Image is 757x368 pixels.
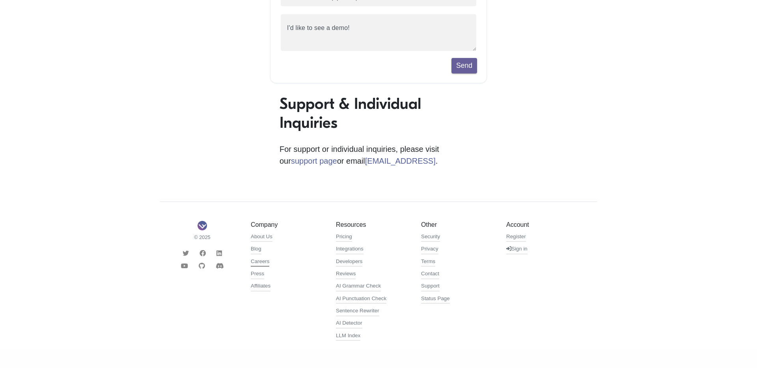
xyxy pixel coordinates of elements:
a: Register [506,233,526,242]
h5: Account [506,221,580,228]
a: support page [291,157,337,165]
button: Send [451,58,477,73]
i: Github [199,263,205,269]
a: Blog [251,245,261,254]
a: Reviews [336,270,356,279]
a: Developers [336,258,362,267]
a: Privacy [421,245,438,254]
img: Sapling Logo [198,221,207,230]
small: © 2025 [166,234,239,241]
a: LLM Index [336,332,360,341]
a: Status Page [421,295,450,304]
a: Pricing [336,233,352,242]
h5: Company [251,221,324,228]
a: Security [421,233,440,242]
a: [EMAIL_ADDRESS] [365,157,436,165]
h5: Other [421,221,494,228]
a: Support [421,282,440,291]
textarea: I'd like to see a demo! [280,13,477,52]
i: Twitter [183,250,189,256]
a: Press [251,270,264,279]
a: About Us [251,233,272,242]
p: For support or individual inquiries, please visit our or email . [280,143,477,167]
a: Affiliates [251,282,270,291]
i: Youtube [181,263,188,269]
i: Discord [216,263,224,269]
i: LinkedIn [216,250,222,256]
a: Terms [421,258,435,267]
h5: Resources [336,221,409,228]
i: Facebook [200,250,206,256]
a: Sign in [506,245,528,254]
a: Sentence Rewriter [336,307,379,316]
a: Integrations [336,245,364,254]
a: AI Punctuation Check [336,295,386,304]
h1: Support & Individual Inquiries [280,94,477,132]
a: AI Detector [336,319,362,329]
a: Careers [251,258,269,267]
a: AI Grammar Check [336,282,381,291]
a: Contact [421,270,439,279]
